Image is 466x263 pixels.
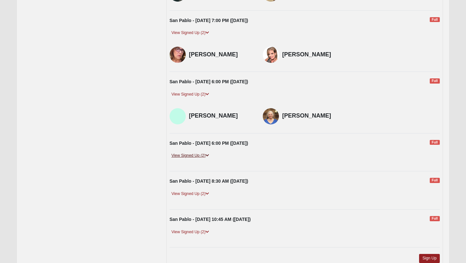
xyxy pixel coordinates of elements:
h4: [PERSON_NAME] [282,51,346,58]
h4: [PERSON_NAME] [282,112,346,120]
strong: San Pablo - [DATE] 6:00 PM ([DATE]) [170,141,248,146]
img: Keith Gibbons [170,108,186,124]
strong: San Pablo - [DATE] 6:00 PM ([DATE]) [170,79,248,84]
a: View Signed Up (2) [170,190,211,197]
span: Full [430,216,440,221]
span: Full [430,78,440,84]
span: Full [430,140,440,145]
strong: San Pablo - [DATE] 8:30 AM ([DATE]) [170,178,248,184]
span: Full [430,178,440,183]
a: View Signed Up (2) [170,229,211,235]
span: Full [430,17,440,22]
a: View Signed Up (2) [170,91,211,98]
a: View Signed Up (2) [170,29,211,36]
h4: [PERSON_NAME] [189,112,253,120]
img: Cathy Jones [170,47,186,63]
img: Kelly Stotler [263,47,279,63]
a: View Signed Up (2) [170,152,211,159]
strong: San Pablo - [DATE] 10:45 AM ([DATE]) [170,217,251,222]
strong: San Pablo - [DATE] 7:00 PM ([DATE]) [170,18,248,23]
h4: [PERSON_NAME] [189,51,253,58]
a: Sign Up [419,254,440,263]
img: Flo Reed-Watkins [263,108,279,124]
